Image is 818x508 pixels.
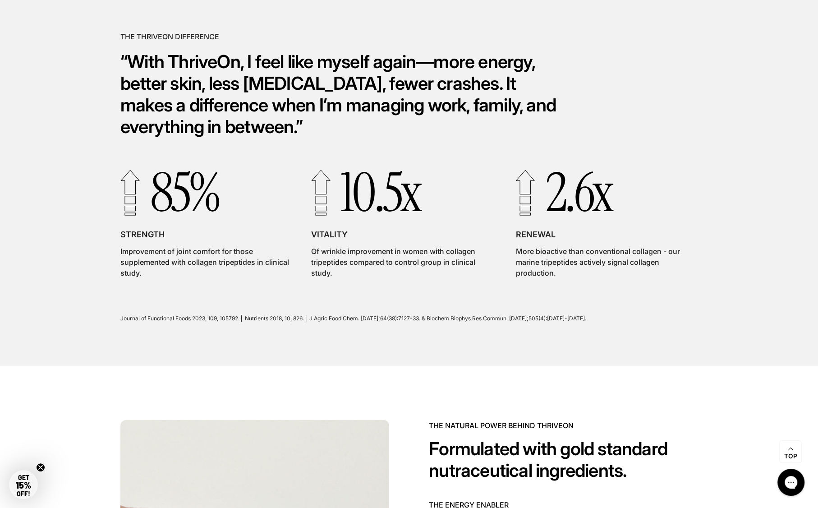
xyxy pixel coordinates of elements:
[311,166,494,219] p: 10.5x
[120,229,290,240] h3: STRENGTH
[311,246,494,278] p: Of wrinkle improvement in women with collagen tripeptides compared to control group in clinical s...
[773,466,809,499] iframe: Gorgias live chat messenger
[36,463,45,472] button: Close teaser
[311,229,494,240] h3: VITALITY
[16,480,31,490] span: 15%
[120,246,290,278] p: Improvement of joint comfort for those supplemented with collagen tripeptides in clinical study.
[9,470,38,499] div: GET15% OFF!Close teaser
[784,453,797,461] span: Top
[120,314,698,323] p: Journal of Functional Foods 2023, 109, 105792. ⎜ Nutrients 2018, 10, 826. ⎜ J Agric Food Chem. [D...
[515,246,698,278] p: More bioactive than conventional collagen - our marine tripeptides actively signal collagen produ...
[17,490,30,498] span: OFF!
[429,438,698,481] h2: Formulated with gold standard nutraceutical ingredients.
[120,51,567,138] p: “With ThriveOn, I feel like myself again—more energy, better skin, less [MEDICAL_DATA], fewer cra...
[515,229,698,240] h3: RENEWAL
[120,31,698,42] h2: The ThriveOn Difference
[515,166,698,219] p: 2.6x
[120,166,290,219] p: 85%
[16,474,31,490] span: GET
[429,420,698,431] span: The NATURAL POWER BEHIND THRIVEON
